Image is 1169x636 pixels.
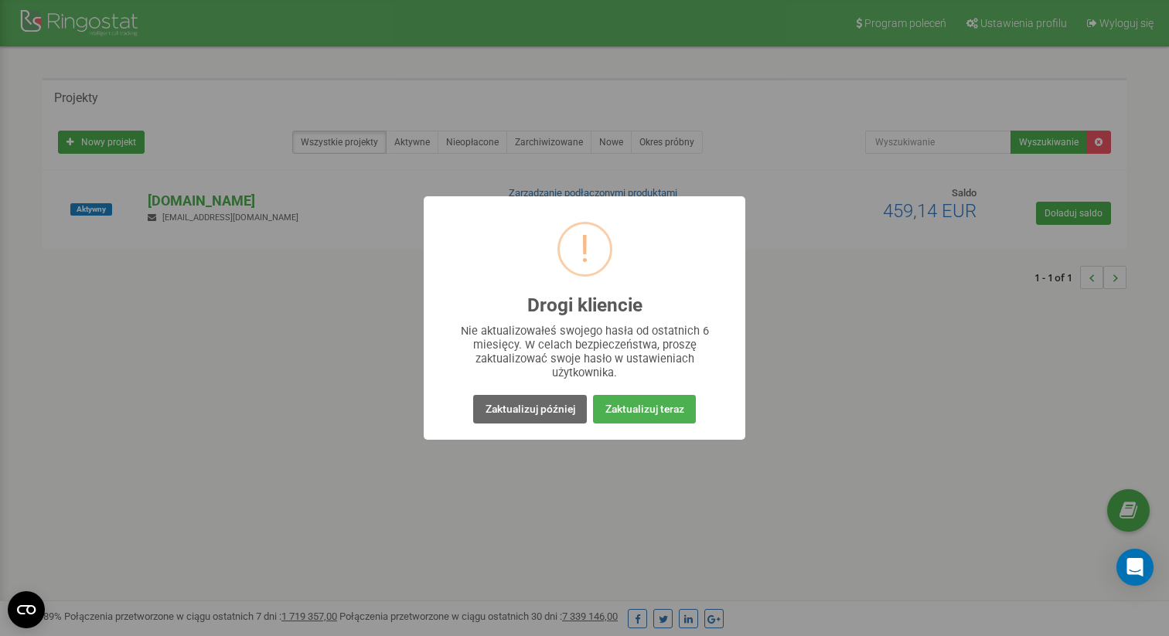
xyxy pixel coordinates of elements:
button: Zaktualizuj później [473,395,586,423]
button: Open CMP widget [8,591,45,628]
div: Nie aktualizowałeś swojego hasła od ostatnich 6 miesięcy. W celach bezpieczeństwa, proszę zaktual... [455,324,715,379]
button: Zaktualizuj teraz [593,395,695,423]
div: ! [580,224,590,274]
div: Open Intercom Messenger [1116,549,1154,586]
h2: Drogi kliencie [527,295,642,316]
